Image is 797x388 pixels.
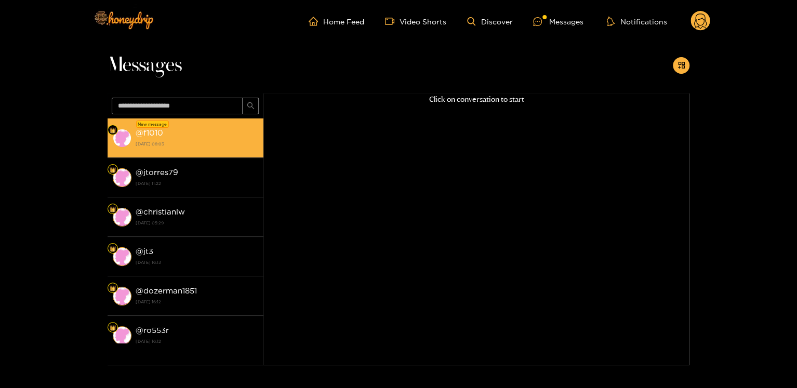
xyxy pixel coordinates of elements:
a: Discover [467,17,512,26]
span: video-camera [385,17,400,26]
img: conversation [113,208,131,226]
strong: [DATE] 16:12 [136,297,258,306]
span: Messages [108,53,182,78]
div: New message [136,121,169,128]
strong: @ christianlw [136,207,185,216]
strong: @ ro553r [136,326,169,335]
strong: [DATE] 08:03 [136,139,258,149]
strong: [DATE] 16:13 [136,258,258,267]
span: appstore-add [678,61,685,70]
img: Fan Level [110,206,116,212]
span: home [309,17,323,26]
img: conversation [113,287,131,305]
a: Video Shorts [385,17,446,26]
strong: @ dozerman1851 [136,286,197,295]
img: Fan Level [110,246,116,252]
button: search [242,98,259,114]
img: Fan Level [110,127,116,133]
strong: [DATE] 11:22 [136,179,258,188]
div: Messages [533,16,583,28]
strong: [DATE] 05:29 [136,218,258,228]
strong: [DATE] 16:12 [136,337,258,346]
p: Click on conversation to start [263,93,689,105]
img: Fan Level [110,285,116,291]
img: Fan Level [110,325,116,331]
span: search [247,102,255,111]
strong: @ jtorres79 [136,168,178,177]
img: conversation [113,129,131,148]
button: appstore-add [673,57,689,74]
strong: @ f1010 [136,128,163,137]
a: Home Feed [309,17,364,26]
img: conversation [113,326,131,345]
button: Notifications [604,16,670,26]
img: Fan Level [110,167,116,173]
strong: @ jt3 [136,247,153,256]
img: conversation [113,247,131,266]
img: conversation [113,168,131,187]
